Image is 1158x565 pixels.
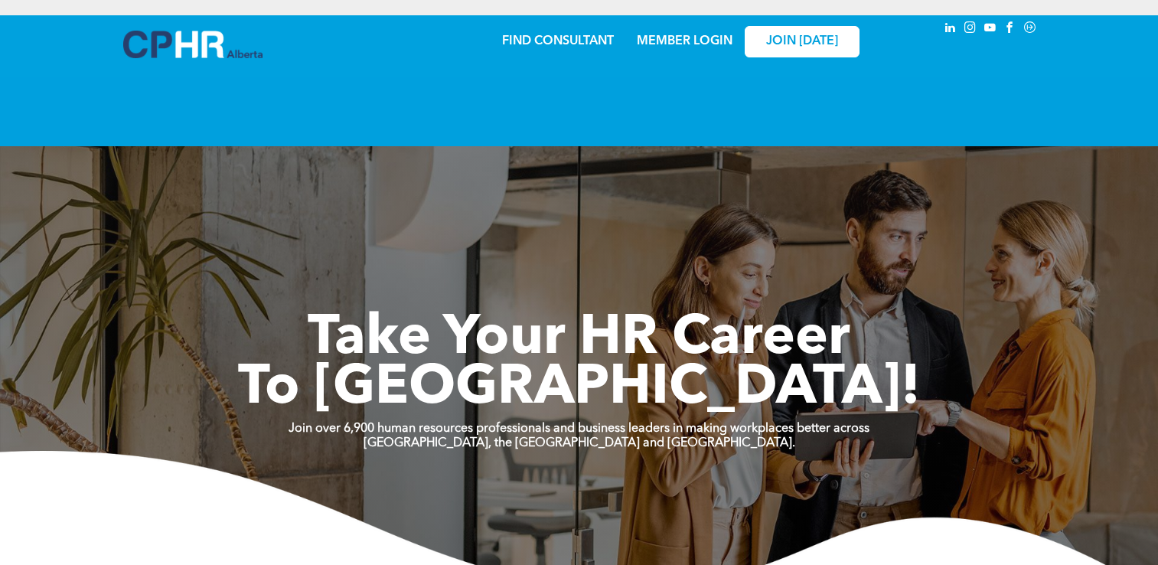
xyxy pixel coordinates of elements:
[289,423,869,435] strong: Join over 6,900 human resources professionals and business leaders in making workplaces better ac...
[308,312,850,367] span: Take Your HR Career
[982,19,999,40] a: youtube
[637,35,732,47] a: MEMBER LOGIN
[942,19,959,40] a: linkedin
[962,19,979,40] a: instagram
[238,361,921,416] span: To [GEOGRAPHIC_DATA]!
[766,34,838,49] span: JOIN [DATE]
[502,35,614,47] a: FIND CONSULTANT
[1022,19,1039,40] a: Social network
[364,437,795,449] strong: [GEOGRAPHIC_DATA], the [GEOGRAPHIC_DATA] and [GEOGRAPHIC_DATA].
[123,31,263,58] img: A blue and white logo for cp alberta
[745,26,860,57] a: JOIN [DATE]
[1002,19,1019,40] a: facebook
